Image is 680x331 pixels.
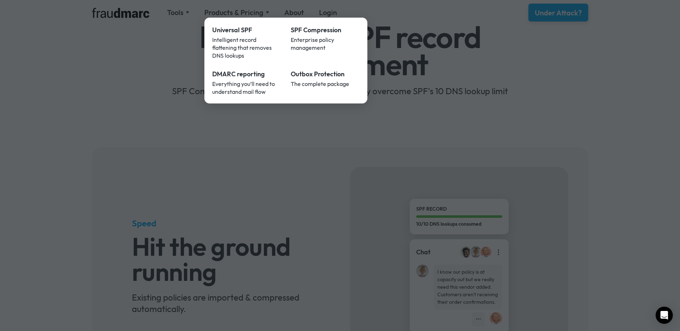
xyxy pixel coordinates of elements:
[212,36,281,59] div: Intelligent record flattening that removes DNS lookups
[286,20,365,64] a: SPF CompressionEnterprise policy management
[291,69,360,79] div: Outbox Protection
[207,20,286,64] a: Universal SPFIntelligent record flattening that removes DNS lookups
[291,25,360,35] div: SPF Compression
[212,80,281,96] div: Everything you’ll need to understand mail flow
[656,307,673,324] div: Open Intercom Messenger
[207,64,286,101] a: DMARC reportingEverything you’ll need to understand mail flow
[286,64,365,101] a: Outbox ProtectionThe complete package
[212,25,281,35] div: Universal SPF
[291,80,360,88] div: The complete package
[212,69,281,79] div: DMARC reporting
[291,36,360,52] div: Enterprise policy management
[204,18,367,104] nav: Products & Pricing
